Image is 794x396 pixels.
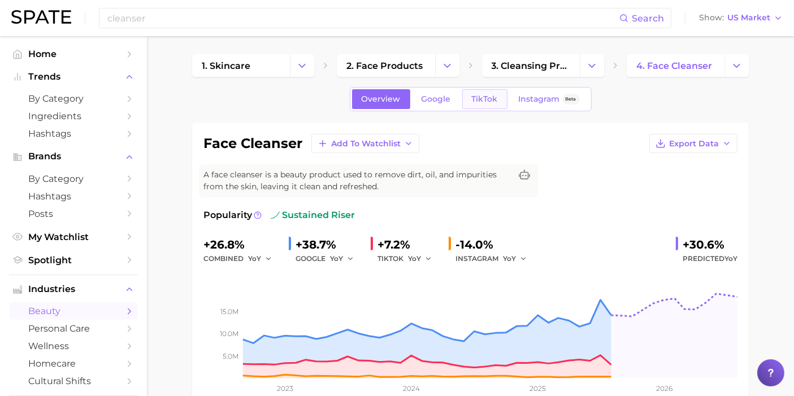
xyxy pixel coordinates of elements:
[28,72,119,82] span: Trends
[362,94,401,104] span: Overview
[408,254,421,263] span: YoY
[28,93,119,104] span: by Category
[106,8,619,28] input: Search here for a brand, industry, or ingredient
[9,125,138,142] a: Hashtags
[9,205,138,223] a: Posts
[530,384,546,393] tspan: 2025
[492,60,570,71] span: 3. cleansing products
[435,54,459,77] button: Change Category
[503,252,527,266] button: YoY
[28,358,119,369] span: homecare
[9,281,138,298] button: Industries
[330,252,354,266] button: YoY
[28,111,119,121] span: Ingredients
[28,341,119,351] span: wellness
[699,15,724,21] span: Show
[669,139,719,149] span: Export Data
[203,252,280,266] div: combined
[248,254,261,263] span: YoY
[724,54,749,77] button: Change Category
[28,191,119,202] span: Hashtags
[311,134,419,153] button: Add to Watchlist
[378,236,440,254] div: +7.2%
[403,384,420,393] tspan: 2024
[9,68,138,85] button: Trends
[271,208,355,222] span: sustained riser
[271,211,280,220] img: sustained riser
[509,89,589,109] a: InstagramBeta
[28,232,119,242] span: My Watchlist
[9,148,138,165] button: Brands
[203,137,302,150] h1: face cleanser
[503,254,516,263] span: YoY
[455,252,535,266] div: INSTAGRAM
[455,236,535,254] div: -14.0%
[9,228,138,246] a: My Watchlist
[330,254,343,263] span: YoY
[656,384,672,393] tspan: 2026
[248,252,272,266] button: YoY
[9,320,138,337] a: personal care
[683,236,737,254] div: +30.6%
[277,384,293,393] tspan: 2023
[192,54,290,77] a: 1. skincare
[9,90,138,107] a: by Category
[422,94,451,104] span: Google
[462,89,507,109] a: TikTok
[202,60,250,71] span: 1. skincare
[203,236,280,254] div: +26.8%
[580,54,604,77] button: Change Category
[28,376,119,386] span: cultural shifts
[627,54,724,77] a: 4. face cleanser
[9,372,138,390] a: cultural shifts
[28,151,119,162] span: Brands
[727,15,770,21] span: US Market
[296,252,362,266] div: GOOGLE
[296,236,362,254] div: +38.7%
[696,11,786,25] button: ShowUS Market
[9,107,138,125] a: Ingredients
[28,255,119,266] span: Spotlight
[412,89,461,109] a: Google
[649,134,737,153] button: Export Data
[9,251,138,269] a: Spotlight
[482,54,580,77] a: 3. cleansing products
[472,94,498,104] span: TikTok
[724,254,737,263] span: YoY
[28,284,119,294] span: Industries
[203,208,252,222] span: Popularity
[9,302,138,320] a: beauty
[28,128,119,139] span: Hashtags
[9,188,138,205] a: Hashtags
[9,337,138,355] a: wellness
[331,139,401,149] span: Add to Watchlist
[566,94,576,104] span: Beta
[9,355,138,372] a: homecare
[346,60,423,71] span: 2. face products
[352,89,410,109] a: Overview
[632,13,664,24] span: Search
[337,54,435,77] a: 2. face products
[636,60,712,71] span: 4. face cleanser
[683,252,737,266] span: Predicted
[203,169,511,193] span: A face cleanser is a beauty product used to remove dirt, oil, and impurities from the skin, leavi...
[9,170,138,188] a: by Category
[378,252,440,266] div: TIKTOK
[28,208,119,219] span: Posts
[408,252,432,266] button: YoY
[11,10,71,24] img: SPATE
[28,323,119,334] span: personal care
[9,45,138,63] a: Home
[28,49,119,59] span: Home
[28,173,119,184] span: by Category
[290,54,314,77] button: Change Category
[28,306,119,316] span: beauty
[519,94,560,104] span: Instagram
